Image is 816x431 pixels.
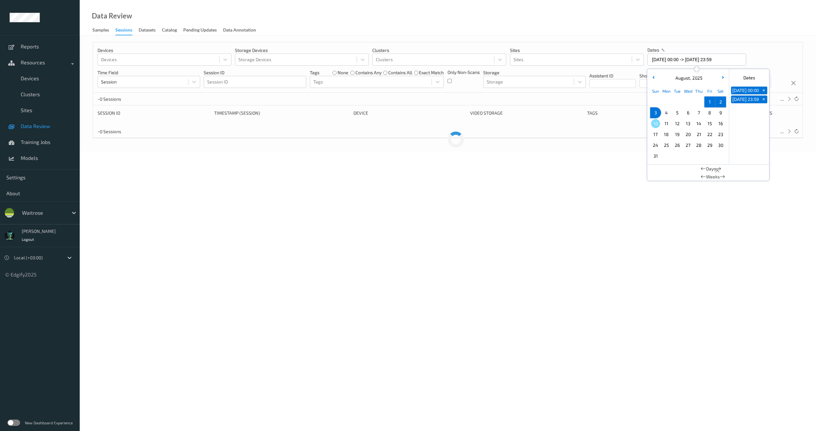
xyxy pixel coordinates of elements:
span: August [674,75,690,81]
div: Choose Wednesday August 20 of 2025 [683,129,694,140]
div: Choose Saturday September 06 of 2025 [715,151,726,162]
span: 29 [705,141,714,150]
div: Choose Sunday August 17 of 2025 [650,129,661,140]
div: Data Review [92,13,132,19]
p: Storage Devices [235,47,369,54]
p: Storage [483,69,586,76]
button: [DATE] 00:00 [731,87,760,94]
span: 15 [705,119,714,128]
div: Choose Monday August 11 of 2025 [661,118,672,129]
span: 2 [716,97,725,106]
div: Choose Monday August 18 of 2025 [661,129,672,140]
span: 12 [673,119,682,128]
button: + [760,96,767,103]
span: 7 [695,108,703,117]
span: 5 [673,108,682,117]
span: 31 [651,152,660,161]
p: dates [647,47,659,53]
div: Choose Friday August 29 of 2025 [704,140,715,151]
span: 4 [662,108,671,117]
div: Choose Friday August 15 of 2025 [704,118,715,129]
div: Choose Wednesday September 03 of 2025 [683,151,694,162]
div: Dates [729,72,769,84]
div: Samples [92,27,109,35]
p: ~0 Sessions [98,128,145,135]
span: 8 [705,108,714,117]
div: Tags [587,110,699,116]
div: Sun [650,86,661,97]
div: Choose Thursday September 04 of 2025 [694,151,704,162]
span: 18 [662,130,671,139]
label: exact match [419,69,444,76]
div: Choose Tuesday August 05 of 2025 [672,107,683,118]
span: 28 [695,141,703,150]
p: Devices [98,47,231,54]
div: Choose Wednesday August 13 of 2025 [683,118,694,129]
div: Choose Sunday August 24 of 2025 [650,140,661,151]
a: Data Annotation [223,26,262,35]
label: none [338,69,348,76]
a: Sessions [115,26,139,35]
div: Choose Tuesday August 26 of 2025 [672,140,683,151]
div: Choose Saturday August 02 of 2025 [715,97,726,107]
div: Choose Tuesday July 29 of 2025 [672,97,683,107]
div: Choose Monday July 28 of 2025 [661,97,672,107]
span: 16 [716,119,725,128]
span: 14 [695,119,703,128]
div: Catalog [162,27,177,35]
div: Choose Tuesday August 19 of 2025 [672,129,683,140]
div: Choose Monday September 01 of 2025 [661,151,672,162]
a: Catalog [162,26,183,35]
p: Tags [310,69,319,76]
span: 30 [716,141,725,150]
div: Mon [661,86,672,97]
div: Datasets [139,27,156,35]
p: Sites [510,47,644,54]
span: 10 [651,119,660,128]
div: Choose Thursday July 31 of 2025 [694,97,704,107]
span: 6 [684,108,693,117]
p: Session ID [204,69,306,76]
div: Choose Tuesday August 12 of 2025 [672,118,683,129]
div: Choose Monday August 25 of 2025 [661,140,672,151]
div: Thu [694,86,704,97]
div: Choose Friday August 08 of 2025 [704,107,715,118]
div: Device [353,110,466,116]
button: ... [778,96,786,102]
div: Choose Tuesday September 02 of 2025 [672,151,683,162]
div: Choose Wednesday August 27 of 2025 [683,140,694,151]
div: Choose Friday September 05 of 2025 [704,151,715,162]
span: 1 [705,97,714,106]
p: Shopper ID [639,73,686,79]
span: 26 [673,141,682,150]
p: ~0 Sessions [98,96,145,102]
span: 24 [651,141,660,150]
div: , [674,75,703,81]
div: Pending Updates [183,27,217,35]
div: Choose Thursday August 21 of 2025 [694,129,704,140]
span: Weeks [706,174,720,180]
div: Data Annotation [223,27,256,35]
label: contains any [355,69,382,76]
span: 19 [673,130,682,139]
a: Datasets [139,26,162,35]
div: Choose Monday August 04 of 2025 [661,107,672,118]
span: 27 [684,141,693,150]
div: Tue [672,86,683,97]
div: Video Storage [470,110,582,116]
button: + [760,87,767,94]
span: 2025 [691,75,703,81]
a: Pending Updates [183,26,223,35]
a: Samples [92,26,115,35]
span: 22 [705,130,714,139]
p: Clusters [372,47,506,54]
span: 13 [684,119,693,128]
div: Fri [704,86,715,97]
div: Sessions [115,27,132,35]
div: Choose Wednesday July 30 of 2025 [683,97,694,107]
span: Days [706,166,716,172]
div: Choose Sunday August 03 of 2025 [650,107,661,118]
p: Assistant ID [589,73,636,79]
